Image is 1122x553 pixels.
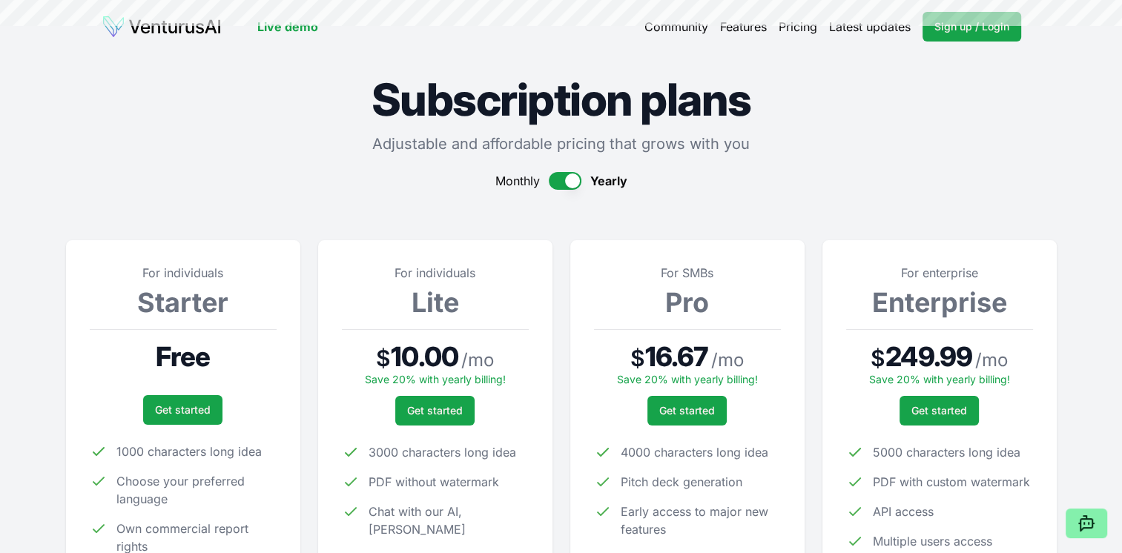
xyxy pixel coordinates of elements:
[934,19,1009,34] span: Sign up / Login
[391,342,458,371] span: 10.00
[116,472,277,508] span: Choose your preferred language
[376,345,391,371] span: $
[66,133,1057,154] p: Adjustable and affordable pricing that grows with you
[369,503,529,538] span: Chat with our AI, [PERSON_NAME]
[156,342,210,371] span: Free
[630,345,645,371] span: $
[885,342,972,371] span: 249.99
[871,345,885,371] span: $
[342,288,529,317] h3: Lite
[829,18,911,36] a: Latest updates
[90,288,277,317] h3: Starter
[923,12,1021,42] a: Sign up / Login
[617,373,758,385] span: Save 20% with yearly billing!
[369,473,499,491] span: PDF without watermark
[873,532,992,550] span: Multiple users access
[594,264,781,282] p: For SMBs
[647,396,727,425] a: Get started
[461,348,494,372] span: / mo
[621,473,742,491] span: Pitch deck generation
[900,396,979,425] a: Get started
[143,395,222,425] a: Get started
[116,443,262,460] span: 1000 characters long idea
[873,503,934,520] span: API access
[621,443,768,461] span: 4000 characters long idea
[873,473,1030,491] span: PDF with custom watermark
[975,348,1008,372] span: / mo
[257,18,318,36] a: Live demo
[369,443,516,461] span: 3000 characters long idea
[873,443,1020,461] span: 5000 characters long idea
[66,77,1057,122] h1: Subscription plans
[846,264,1033,282] p: For enterprise
[846,288,1033,317] h3: Enterprise
[102,15,222,39] img: logo
[779,18,817,36] a: Pricing
[621,503,781,538] span: Early access to major new features
[720,18,767,36] a: Features
[645,342,709,371] span: 16.67
[495,172,540,190] span: Monthly
[395,396,475,425] a: Get started
[342,264,529,282] p: For individuals
[644,18,708,36] a: Community
[594,288,781,317] h3: Pro
[590,172,627,190] span: Yearly
[90,264,277,282] p: For individuals
[711,348,744,372] span: / mo
[365,373,506,385] span: Save 20% with yearly billing!
[869,373,1010,385] span: Save 20% with yearly billing!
